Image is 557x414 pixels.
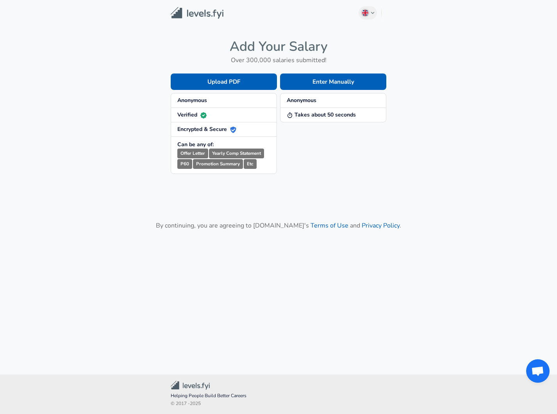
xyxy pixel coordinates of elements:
[280,73,386,90] button: Enter Manually
[171,55,386,66] h6: Over 300,000 salaries submitted!
[177,125,236,133] strong: Encrypted & Secure
[177,111,207,118] strong: Verified
[177,141,214,148] strong: Can be any of:
[362,10,368,16] img: English (UK)
[193,159,243,169] small: Promotion Summary
[171,392,386,400] span: Helping People Build Better Careers
[287,97,316,104] strong: Anonymous
[171,400,386,408] span: © 2017 - 2025
[287,111,356,118] strong: Takes about 50 seconds
[177,97,207,104] strong: Anonymous
[177,159,192,169] small: P60
[359,6,377,20] button: English (UK)
[177,149,208,158] small: Offer Letter
[209,149,264,158] small: Yearly Comp Statement
[362,221,400,230] a: Privacy Policy
[171,38,386,55] h4: Add Your Salary
[311,221,348,230] a: Terms of Use
[171,381,210,390] img: Levels.fyi Community
[526,359,550,383] div: Open chat
[171,7,223,19] img: Levels.fyi
[244,159,257,169] small: Etc
[171,73,277,90] button: Upload PDF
